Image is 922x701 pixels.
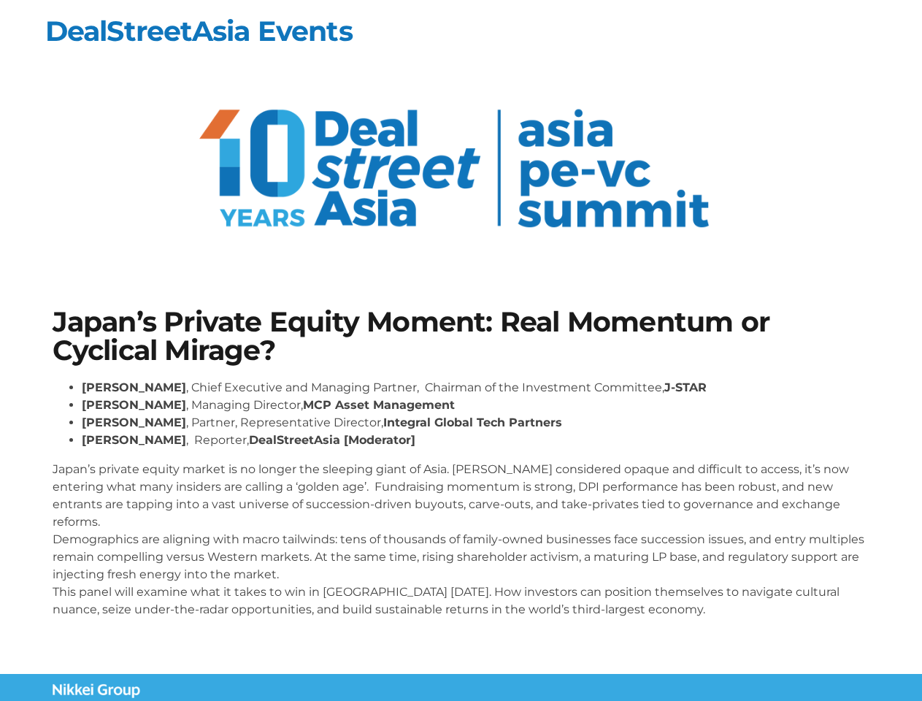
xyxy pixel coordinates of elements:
[303,398,455,412] strong: MCP Asset Management
[82,379,870,397] li: , Chief Executive and Managing Partner, Chairman of the Investment Committee,
[82,433,186,447] strong: [PERSON_NAME]
[383,415,562,429] strong: Integral Global Tech Partners
[82,415,186,429] strong: [PERSON_NAME]
[45,14,353,48] a: DealStreetAsia Events
[249,433,415,447] strong: DealStreetAsia [Moderator]
[82,414,870,432] li: , Partner, Representative Director,
[82,397,870,414] li: , Managing Director,
[664,380,707,394] strong: J-STAR
[82,398,186,412] strong: [PERSON_NAME]
[53,683,140,698] img: Nikkei Group
[53,461,870,618] p: Japan’s private equity market is no longer the sleeping giant of Asia. [PERSON_NAME] considered o...
[53,308,870,364] h1: Japan’s Private Equity Moment: Real Momentum or Cyclical Mirage?
[82,432,870,449] li: , Reporter,
[82,380,186,394] strong: [PERSON_NAME]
